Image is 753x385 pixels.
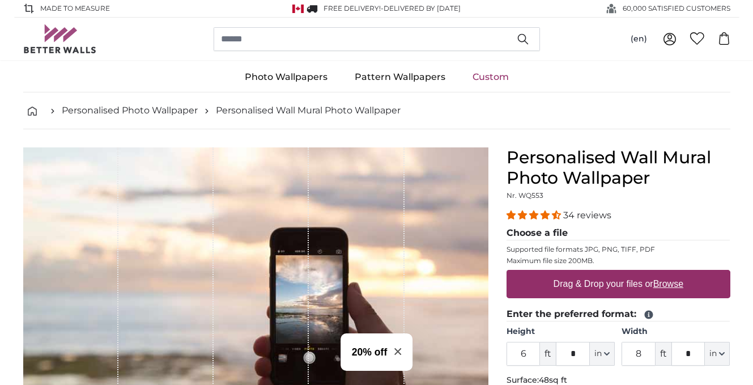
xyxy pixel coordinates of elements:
h1: Personalised Wall Mural Photo Wallpaper [507,147,730,188]
span: 48sq ft [539,375,567,385]
span: Delivered by [DATE] [384,4,461,12]
a: Pattern Wallpapers [341,62,459,92]
label: Height [507,326,615,337]
span: ft [540,342,556,366]
button: in [705,342,730,366]
button: in [590,342,615,366]
span: Nr. WQ553 [507,191,543,200]
u: Browse [653,279,683,289]
label: Drag & Drop your files or [548,273,687,295]
img: Betterwalls [23,24,97,53]
span: Made to Measure [40,3,110,14]
a: Personalised Photo Wallpaper [62,104,198,117]
span: 60,000 SATISFIED CUSTOMERS [623,3,730,14]
a: Photo Wallpapers [231,62,341,92]
p: Maximum file size 200MB. [507,256,730,265]
span: 4.32 stars [507,210,563,221]
span: in [709,348,717,359]
legend: Choose a file [507,226,730,240]
span: 34 reviews [563,210,611,221]
span: FREE delivery! [324,4,381,12]
span: ft [656,342,671,366]
label: Width [622,326,730,337]
legend: Enter the preferred format: [507,307,730,321]
a: Custom [459,62,522,92]
img: Canada [292,5,304,13]
p: Supported file formats JPG, PNG, TIFF, PDF [507,245,730,254]
nav: breadcrumbs [23,92,730,129]
span: in [594,348,602,359]
button: (en) [622,29,656,49]
span: - [381,4,461,12]
a: Personalised Wall Mural Photo Wallpaper [216,104,401,117]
